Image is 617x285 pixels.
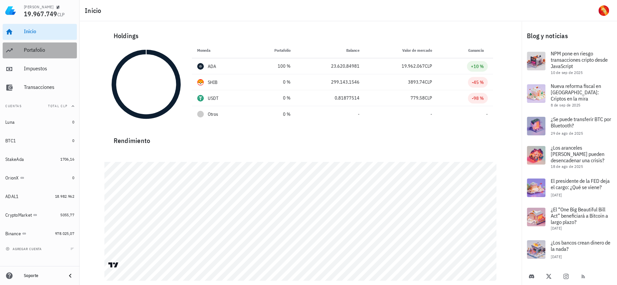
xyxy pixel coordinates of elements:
[208,111,218,118] span: Otros
[24,4,53,10] div: [PERSON_NAME]
[55,194,74,199] span: 18.982.962
[4,246,45,252] button: agregar cuenta
[551,83,601,102] span: Nueva reforma fiscal en [GEOGRAPHIC_DATA]: Criptos en la mira
[60,212,74,217] span: 5055,77
[551,70,583,75] span: 10 de sep de 2025
[5,212,32,218] div: CryptoMarket
[3,61,77,77] a: Impuestos
[24,9,57,18] span: 19.967.749
[197,79,204,86] div: SHIB-icon
[522,79,617,111] a: Nueva reforma fiscal en [GEOGRAPHIC_DATA]: Criptos en la mira 8 de sep de 2025
[3,133,77,149] a: BTC1 0
[48,104,68,108] span: Total CLP
[24,273,61,278] div: Soporte
[551,178,610,190] span: El presidente de la FED deja el cargo: ¿Qué se viene?
[108,262,119,268] a: Charting by TradingView
[5,138,16,144] div: BTC1
[208,63,216,70] div: ADA
[365,42,437,58] th: Valor de mercado
[425,63,432,69] span: CLP
[472,95,484,102] div: -98 %
[3,226,77,242] a: Binance 978.025,07
[7,247,42,251] span: agregar cuenta
[472,79,484,86] div: -45 %
[301,63,360,70] div: 23.620,84981
[55,231,74,236] span: 978.025,07
[5,175,19,181] div: OrionX
[3,170,77,186] a: OrionX 0
[5,231,21,237] div: Binance
[3,24,77,40] a: Inicio
[5,119,15,125] div: Luna
[425,79,432,85] span: CLP
[254,63,291,70] div: 100 %
[208,79,218,86] div: SHIB
[254,79,291,86] div: 0 %
[108,25,493,46] div: Holdings
[57,12,65,18] span: CLP
[5,194,19,199] div: ADAL1
[197,95,204,102] div: USDT-icon
[5,157,24,162] div: StakeAda
[296,42,365,58] th: Balance
[425,95,432,101] span: CLP
[471,63,484,70] div: +10 %
[551,164,583,169] span: 18 de ago de 2025
[551,192,562,197] span: [DATE]
[108,130,493,146] div: Rendimiento
[522,202,617,235] a: ¿El “One Big Beautiful Bill Act” beneficiará a Bitcoin a largo plazo? [DATE]
[430,111,432,117] span: -
[551,103,580,107] span: 8 de sep de 2025
[522,111,617,141] a: ¿Se puede transferir BTC por Bluetooth? 29 de ago de 2025
[411,95,425,101] span: 779,58
[301,79,360,86] div: 299.143,1546
[522,25,617,46] div: Blog y noticias
[208,95,219,102] div: USDT
[24,47,74,53] div: Portafolio
[24,28,74,35] div: Inicio
[3,207,77,223] a: CryptoMarket 5055,77
[408,79,425,85] span: 3893,74
[3,114,77,130] a: Luna 0
[254,95,291,102] div: 0 %
[486,111,488,117] span: -
[60,157,74,162] span: 1706,16
[24,84,74,90] div: Transacciones
[522,235,617,264] a: ¿Los bancos crean dinero de la nada? [DATE]
[3,188,77,204] a: ADAL1 18.982.962
[551,131,583,136] span: 29 de ago de 2025
[551,50,608,69] span: NPM pone en riesgo transacciones cripto desde JavaScript
[551,226,562,231] span: [DATE]
[551,206,608,225] span: ¿El “One Big Beautiful Bill Act” beneficiará a Bitcoin a largo plazo?
[249,42,296,58] th: Portafolio
[402,63,425,69] span: 19.962.067
[192,42,249,58] th: Moneda
[3,151,77,167] a: StakeAda 1706,16
[197,63,204,70] div: ADA-icon
[72,119,74,124] span: 0
[468,48,488,53] span: Ganancia
[522,46,617,79] a: NPM pone en riesgo transacciones cripto desde JavaScript 10 de sep de 2025
[358,111,360,117] span: -
[301,95,360,102] div: 0,81877514
[551,116,611,129] span: ¿Se puede transferir BTC por Bluetooth?
[24,65,74,72] div: Impuestos
[72,138,74,143] span: 0
[85,5,104,16] h1: Inicio
[522,141,617,173] a: ¿Los aranceles [PERSON_NAME] pueden desencadenar una crisis? 18 de ago de 2025
[254,111,291,118] div: 0 %
[551,144,604,164] span: ¿Los aranceles [PERSON_NAME] pueden desencadenar una crisis?
[551,254,562,259] span: [DATE]
[598,5,609,16] div: avatar
[3,80,77,96] a: Transacciones
[551,239,610,252] span: ¿Los bancos crean dinero de la nada?
[522,173,617,202] a: El presidente de la FED deja el cargo: ¿Qué se viene? [DATE]
[5,5,16,16] img: LedgiFi
[3,42,77,58] a: Portafolio
[72,175,74,180] span: 0
[3,98,77,114] button: CuentasTotal CLP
